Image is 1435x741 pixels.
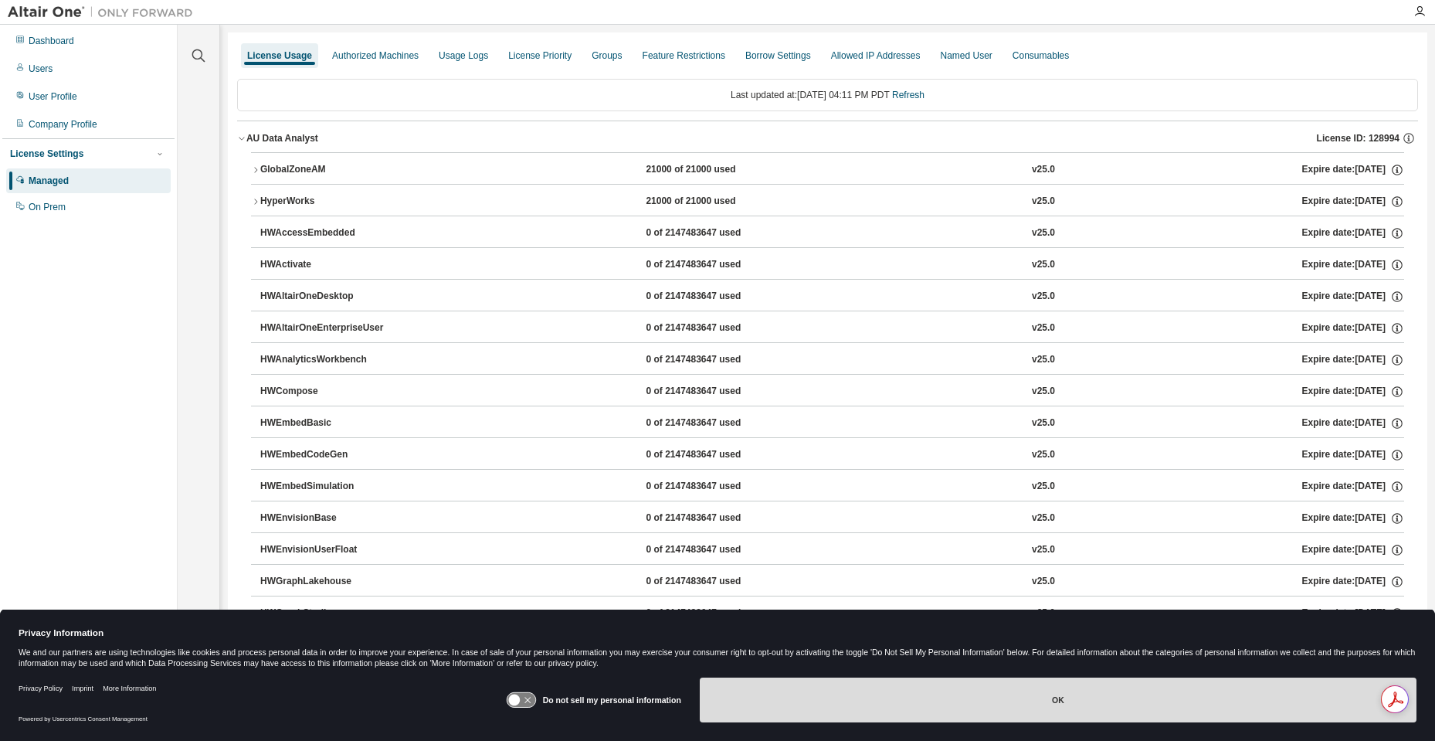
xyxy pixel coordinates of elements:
[1032,258,1055,272] div: v25.0
[29,90,77,103] div: User Profile
[1301,448,1403,462] div: Expire date: [DATE]
[1032,290,1055,304] div: v25.0
[260,385,399,399] div: HWCompose
[1301,353,1403,367] div: Expire date: [DATE]
[260,448,399,462] div: HWEmbedCodeGen
[646,321,785,335] div: 0 of 2147483647 used
[831,49,921,62] div: Allowed IP Addresses
[1032,353,1055,367] div: v25.0
[260,195,399,209] div: HyperWorks
[237,79,1418,111] div: Last updated at: [DATE] 04:11 PM PDT
[1032,575,1055,589] div: v25.0
[1032,385,1055,399] div: v25.0
[260,543,399,557] div: HWEnvisionUserFloat
[892,90,924,100] a: Refresh
[646,385,785,399] div: 0 of 2147483647 used
[1301,321,1403,335] div: Expire date: [DATE]
[1301,512,1403,525] div: Expire date: [DATE]
[260,280,1404,314] button: HWAltairOneDesktop0 of 2147483647 usedv25.0Expire date:[DATE]
[1032,416,1055,430] div: v25.0
[332,49,419,62] div: Authorized Machines
[646,607,785,620] div: 0 of 2147483647 used
[508,49,572,62] div: License Priority
[260,406,1404,440] button: HWEmbedBasic0 of 2147483647 usedv25.0Expire date:[DATE]
[260,311,1404,345] button: HWAltairOneEnterpriseUser0 of 2147483647 usedv25.0Expire date:[DATE]
[1301,480,1403,494] div: Expire date: [DATE]
[29,63,53,75] div: Users
[237,121,1418,155] button: AU Data AnalystLicense ID: 128994
[260,258,399,272] div: HWActivate
[260,480,399,494] div: HWEmbedSimulation
[1301,163,1403,177] div: Expire date: [DATE]
[260,290,399,304] div: HWAltairOneDesktop
[745,49,811,62] div: Borrow Settings
[646,416,785,430] div: 0 of 2147483647 used
[260,163,399,177] div: GlobalZoneAM
[1301,385,1403,399] div: Expire date: [DATE]
[646,226,785,240] div: 0 of 2147483647 used
[260,512,399,525] div: HWEnvisionBase
[260,575,399,589] div: HWGraphLakehouse
[1032,226,1055,240] div: v25.0
[251,185,1404,219] button: HyperWorks21000 of 21000 usedv25.0Expire date:[DATE]
[1032,512,1055,525] div: v25.0
[646,163,785,177] div: 21000 of 21000 used
[260,216,1404,250] button: HWAccessEmbedded0 of 2147483647 usedv25.0Expire date:[DATE]
[251,153,1404,187] button: GlobalZoneAM21000 of 21000 usedv25.0Expire date:[DATE]
[1032,195,1055,209] div: v25.0
[1032,607,1055,620] div: v25.0
[646,290,785,304] div: 0 of 2147483647 used
[646,543,785,557] div: 0 of 2147483647 used
[646,448,785,462] div: 0 of 2147483647 used
[646,195,785,209] div: 21000 of 21000 used
[1032,480,1055,494] div: v25.0
[1317,132,1399,144] span: License ID: 128994
[260,343,1404,377] button: HWAnalyticsWorkbench0 of 2147483647 usedv25.0Expire date:[DATE]
[29,118,97,131] div: Company Profile
[29,201,66,213] div: On Prem
[246,132,318,144] div: AU Data Analyst
[1032,543,1055,557] div: v25.0
[439,49,488,62] div: Usage Logs
[1013,49,1069,62] div: Consumables
[260,501,1404,535] button: HWEnvisionBase0 of 2147483647 usedv25.0Expire date:[DATE]
[260,438,1404,472] button: HWEmbedCodeGen0 of 2147483647 usedv25.0Expire date:[DATE]
[592,49,622,62] div: Groups
[260,607,399,620] div: HWGraphStudio
[940,49,992,62] div: Named User
[646,575,785,589] div: 0 of 2147483647 used
[260,226,399,240] div: HWAccessEmbedded
[260,353,399,367] div: HWAnalyticsWorkbench
[260,565,1404,599] button: HWGraphLakehouse0 of 2147483647 usedv25.0Expire date:[DATE]
[260,533,1404,567] button: HWEnvisionUserFloat0 of 2147483647 usedv25.0Expire date:[DATE]
[1301,226,1403,240] div: Expire date: [DATE]
[643,49,725,62] div: Feature Restrictions
[260,470,1404,504] button: HWEmbedSimulation0 of 2147483647 usedv25.0Expire date:[DATE]
[260,416,399,430] div: HWEmbedBasic
[260,597,1404,631] button: HWGraphStudio0 of 2147483647 usedv25.0Expire date:[DATE]
[29,35,74,47] div: Dashboard
[1301,195,1403,209] div: Expire date: [DATE]
[1032,321,1055,335] div: v25.0
[646,512,785,525] div: 0 of 2147483647 used
[1301,575,1403,589] div: Expire date: [DATE]
[29,175,69,187] div: Managed
[646,353,785,367] div: 0 of 2147483647 used
[1032,163,1055,177] div: v25.0
[1301,416,1403,430] div: Expire date: [DATE]
[260,375,1404,409] button: HWCompose0 of 2147483647 usedv25.0Expire date:[DATE]
[1301,607,1403,620] div: Expire date: [DATE]
[8,5,201,20] img: Altair One
[260,321,399,335] div: HWAltairOneEnterpriseUser
[646,258,785,272] div: 0 of 2147483647 used
[1032,448,1055,462] div: v25.0
[1301,290,1403,304] div: Expire date: [DATE]
[247,49,312,62] div: License Usage
[1301,258,1403,272] div: Expire date: [DATE]
[10,148,83,160] div: License Settings
[1301,543,1403,557] div: Expire date: [DATE]
[646,480,785,494] div: 0 of 2147483647 used
[260,248,1404,282] button: HWActivate0 of 2147483647 usedv25.0Expire date:[DATE]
